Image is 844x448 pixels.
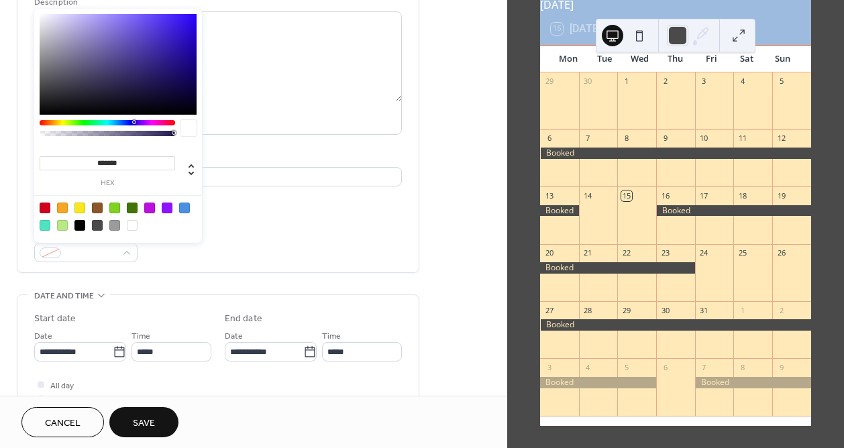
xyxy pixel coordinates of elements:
[34,289,94,303] span: Date and time
[699,133,709,144] div: 10
[660,248,670,258] div: 23
[551,46,586,72] div: Mon
[109,203,120,213] div: #7ED321
[74,220,85,231] div: #000000
[699,248,709,258] div: 24
[586,46,622,72] div: Tue
[729,46,765,72] div: Sat
[699,362,709,372] div: 7
[656,205,811,217] div: Booked
[621,248,631,258] div: 22
[622,46,657,72] div: Wed
[737,190,747,201] div: 18
[660,362,670,372] div: 6
[109,220,120,231] div: #9B9B9B
[695,377,811,388] div: Booked
[131,329,150,343] span: Time
[57,203,68,213] div: #F5A623
[544,76,554,87] div: 29
[127,220,138,231] div: #FFFFFF
[34,312,76,326] div: Start date
[660,133,670,144] div: 9
[540,205,579,217] div: Booked
[583,248,593,258] div: 21
[621,190,631,201] div: 15
[40,203,50,213] div: #D0021B
[657,46,693,72] div: Thu
[544,133,554,144] div: 6
[776,248,786,258] div: 26
[540,262,695,274] div: Booked
[660,305,670,315] div: 30
[776,190,786,201] div: 19
[50,379,74,393] span: All day
[621,362,631,372] div: 5
[225,312,262,326] div: End date
[583,362,593,372] div: 4
[162,203,172,213] div: #9013FE
[92,220,103,231] div: #4A4A4A
[737,76,747,87] div: 4
[133,416,155,431] span: Save
[776,133,786,144] div: 12
[693,46,729,72] div: Fri
[737,305,747,315] div: 1
[737,248,747,258] div: 25
[544,190,554,201] div: 13
[225,329,243,343] span: Date
[50,393,105,407] span: Show date only
[660,76,670,87] div: 2
[621,305,631,315] div: 29
[583,190,593,201] div: 14
[737,133,747,144] div: 11
[699,305,709,315] div: 31
[540,319,811,331] div: Booked
[776,76,786,87] div: 5
[144,203,155,213] div: #BD10E0
[540,148,811,159] div: Booked
[699,190,709,201] div: 17
[583,76,593,87] div: 30
[583,305,593,315] div: 28
[765,46,800,72] div: Sun
[34,329,52,343] span: Date
[621,76,631,87] div: 1
[92,203,103,213] div: #8B572A
[583,133,593,144] div: 7
[127,203,138,213] div: #417505
[540,377,656,388] div: Booked
[34,151,399,165] div: Location
[544,362,554,372] div: 3
[74,203,85,213] div: #F8E71C
[21,407,104,437] button: Cancel
[544,305,554,315] div: 27
[699,76,709,87] div: 3
[40,180,175,187] label: hex
[45,416,81,431] span: Cancel
[109,407,178,437] button: Save
[57,220,68,231] div: #B8E986
[40,220,50,231] div: #50E3C2
[621,133,631,144] div: 8
[544,248,554,258] div: 20
[322,329,341,343] span: Time
[776,305,786,315] div: 2
[179,203,190,213] div: #4A90E2
[660,190,670,201] div: 16
[776,362,786,372] div: 9
[737,362,747,372] div: 8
